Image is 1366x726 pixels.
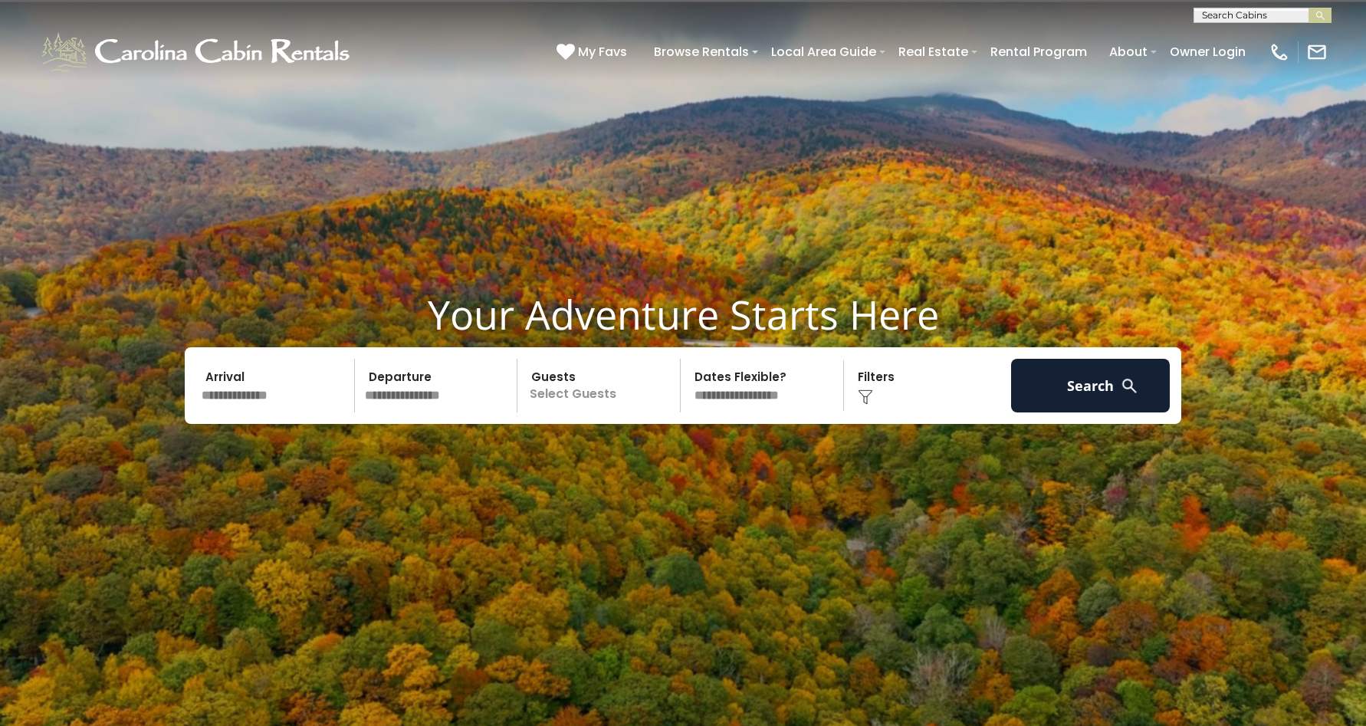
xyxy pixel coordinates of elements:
a: About [1102,38,1155,65]
p: Select Guests [522,359,680,412]
img: mail-regular-white.png [1306,41,1328,63]
a: Local Area Guide [763,38,884,65]
span: My Favs [578,42,627,61]
button: Search [1011,359,1170,412]
img: White-1-1-2.png [38,29,356,75]
a: Rental Program [983,38,1095,65]
a: Owner Login [1162,38,1253,65]
img: filter--v1.png [858,389,873,405]
a: Browse Rentals [646,38,757,65]
a: Real Estate [891,38,976,65]
img: search-regular-white.png [1120,376,1139,396]
a: My Favs [557,42,631,62]
img: phone-regular-white.png [1269,41,1290,63]
h1: Your Adventure Starts Here [11,291,1355,338]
